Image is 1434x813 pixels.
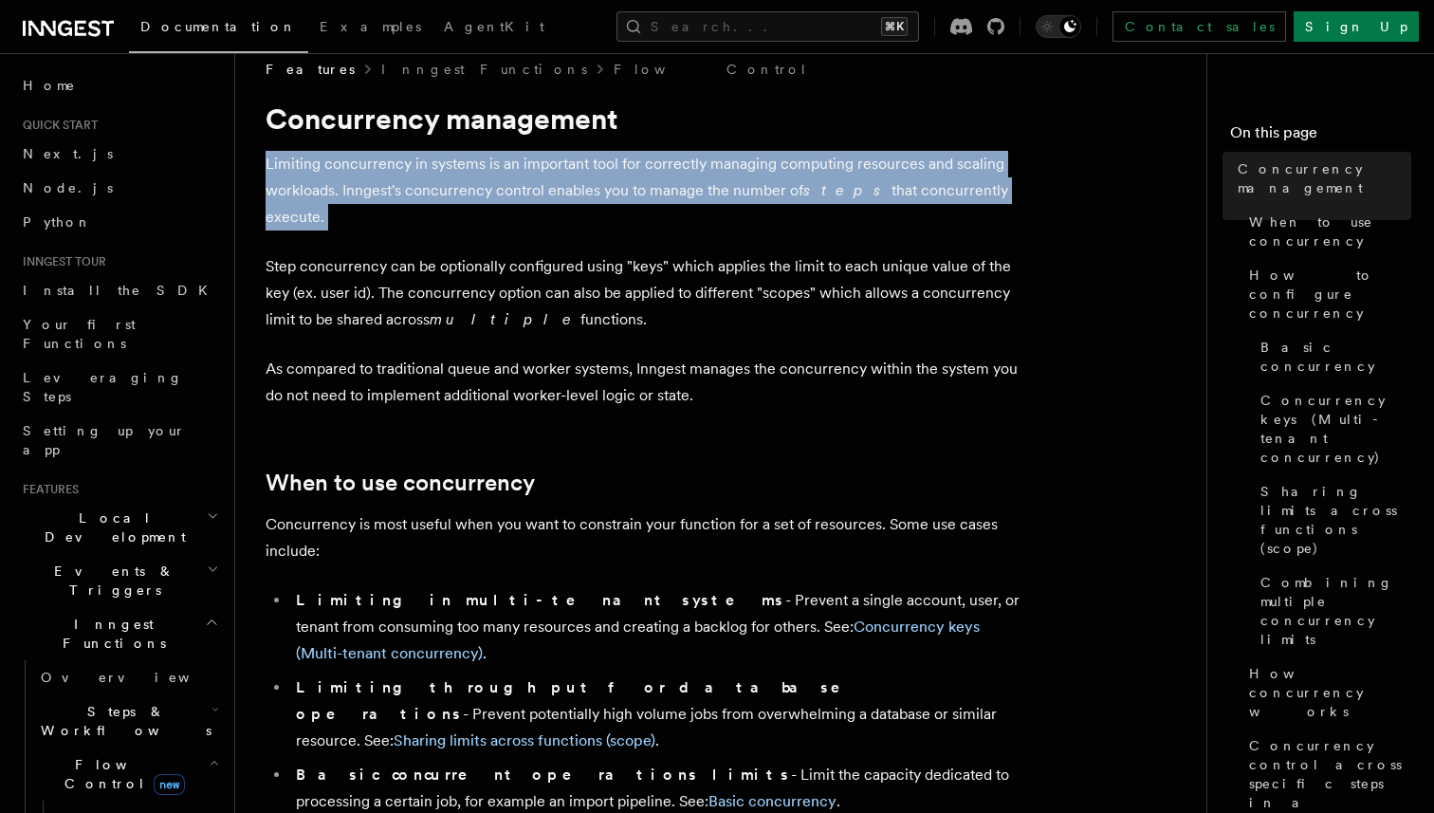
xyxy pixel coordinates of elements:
[266,102,1024,136] h1: Concurrency management
[1241,258,1411,330] a: How to configure concurrency
[296,591,785,609] strong: Limiting in multi-tenant systems
[1230,152,1411,205] a: Concurrency management
[430,310,580,328] em: multiple
[15,360,223,414] a: Leveraging Steps
[33,702,211,740] span: Steps & Workflows
[23,317,136,351] span: Your first Functions
[15,562,207,600] span: Events & Triggers
[1260,482,1411,558] span: Sharing limits across functions (scope)
[33,748,223,801] button: Flow Controlnew
[23,423,186,457] span: Setting up your app
[15,414,223,467] a: Setting up your app
[266,356,1024,409] p: As compared to traditional queue and worker systems, Inngest manages the concurrency within the s...
[1036,15,1081,38] button: Toggle dark mode
[15,118,98,133] span: Quick start
[1253,330,1411,383] a: Basic concurrency
[320,19,421,34] span: Examples
[15,137,223,171] a: Next.js
[15,501,223,554] button: Local Development
[33,755,209,793] span: Flow Control
[266,253,1024,333] p: Step concurrency can be optionally configured using "keys" which applies the limit to each unique...
[1260,391,1411,467] span: Concurrency keys (Multi-tenant concurrency)
[394,731,655,749] a: Sharing limits across functions (scope)
[266,470,535,496] a: When to use concurrency
[15,171,223,205] a: Node.js
[290,674,1024,754] li: - Prevent potentially high volume jobs from overwhelming a database or similar resource. See: .
[616,11,919,42] button: Search...⌘K
[15,273,223,307] a: Install the SDK
[15,607,223,660] button: Inngest Functions
[381,60,587,79] a: Inngest Functions
[1253,474,1411,565] a: Sharing limits across functions (scope)
[23,370,183,404] span: Leveraging Steps
[266,60,355,79] span: Features
[803,181,892,199] em: steps
[23,146,113,161] span: Next.js
[1238,159,1411,197] span: Concurrency management
[1249,266,1411,323] span: How to configure concurrency
[15,68,223,102] a: Home
[432,6,556,51] a: AgentKit
[140,19,297,34] span: Documentation
[15,482,79,497] span: Features
[15,254,106,269] span: Inngest tour
[881,17,908,36] kbd: ⌘K
[23,76,76,95] span: Home
[1249,664,1411,721] span: How concurrency works
[1294,11,1419,42] a: Sign Up
[15,205,223,239] a: Python
[154,774,185,795] span: new
[1260,338,1411,376] span: Basic concurrency
[614,60,808,79] a: Flow Control
[1260,573,1411,649] span: Combining multiple concurrency limits
[1112,11,1286,42] a: Contact sales
[33,694,223,748] button: Steps & Workflows
[1253,383,1411,474] a: Concurrency keys (Multi-tenant concurrency)
[290,587,1024,667] li: - Prevent a single account, user, or tenant from consuming too many resources and creating a back...
[444,19,544,34] span: AgentKit
[15,554,223,607] button: Events & Triggers
[296,766,791,784] strong: Basic concurrent operations limits
[1241,656,1411,729] a: How concurrency works
[33,660,223,694] a: Overview
[41,670,236,685] span: Overview
[266,151,1024,231] p: Limiting concurrency in systems is an important tool for correctly managing computing resources a...
[308,6,432,51] a: Examples
[23,180,113,195] span: Node.js
[23,214,92,230] span: Python
[1230,121,1411,152] h4: On this page
[296,678,867,723] strong: Limiting throughput for database operations
[266,511,1024,564] p: Concurrency is most useful when you want to constrain your function for a set of resources. Some ...
[15,307,223,360] a: Your first Functions
[15,508,207,546] span: Local Development
[708,792,836,810] a: Basic concurrency
[1241,205,1411,258] a: When to use concurrency
[129,6,308,53] a: Documentation
[23,283,219,298] span: Install the SDK
[1253,565,1411,656] a: Combining multiple concurrency limits
[15,615,205,653] span: Inngest Functions
[1249,212,1411,250] span: When to use concurrency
